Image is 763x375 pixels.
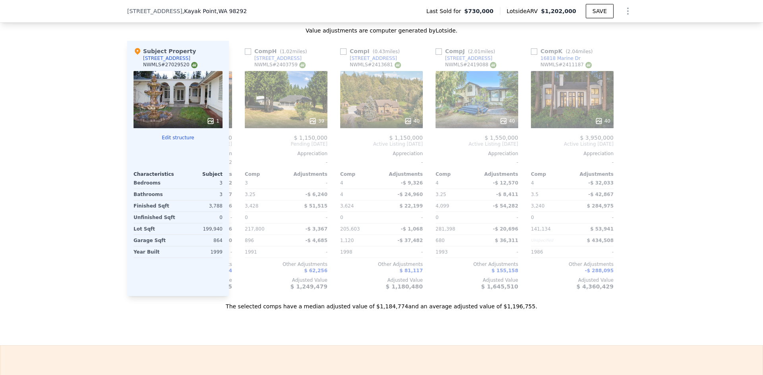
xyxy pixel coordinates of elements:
[399,203,423,209] span: $ 22,199
[350,55,397,62] div: [STREET_ADDRESS]
[245,171,286,177] div: Comp
[127,7,182,15] span: [STREET_ADDRESS]
[436,226,455,232] span: 281,398
[254,62,306,68] div: NWMLS # 2403759
[288,177,327,188] div: -
[245,215,248,220] span: 0
[134,171,178,177] div: Characteristics
[290,283,327,290] span: $ 1,249,479
[134,223,176,235] div: Lot Sqft
[531,141,614,147] span: Active Listing [DATE]
[436,261,518,267] div: Other Adjustments
[370,49,403,54] span: ( miles)
[245,277,327,283] div: Adjusted Value
[493,180,518,186] span: -$ 12,570
[531,203,544,209] span: 3,240
[180,223,223,235] div: 199,940
[445,62,496,68] div: NWMLS # 2419088
[540,55,581,62] div: 16818 Marine Dr
[567,49,578,54] span: 2.04
[309,117,324,125] div: 39
[299,62,306,68] img: NWMLS Logo
[531,246,571,258] div: 1986
[500,117,515,125] div: 40
[572,171,614,177] div: Adjustments
[340,226,360,232] span: 205,603
[134,212,176,223] div: Unfinished Sqft
[180,189,223,200] div: 3
[245,246,285,258] div: 1991
[143,62,198,68] div: NWMLS # 27029520
[587,238,614,243] span: $ 434,508
[245,157,327,168] div: -
[304,203,327,209] span: $ 51,515
[245,238,254,243] span: 896
[282,49,292,54] span: 1.02
[531,150,614,157] div: Appreciation
[436,246,475,258] div: 1993
[350,62,401,68] div: NWMLS # 2413681
[436,47,498,55] div: Comp J
[484,135,518,141] span: $ 1,550,000
[178,171,223,177] div: Subject
[401,180,423,186] span: -$ 9,326
[490,62,496,68] img: NWMLS Logo
[436,203,449,209] span: 4,099
[436,215,439,220] span: 0
[395,62,401,68] img: NWMLS Logo
[306,238,327,243] span: -$ 4,685
[493,226,518,232] span: -$ 20,696
[245,226,265,232] span: 217,800
[245,261,327,267] div: Other Adjustments
[127,296,636,310] div: The selected comps have a median adjusted value of $1,184,774 and an average adjusted value of $1...
[340,261,423,267] div: Other Adjustments
[577,283,614,290] span: $ 4,360,429
[493,203,518,209] span: -$ 54,282
[340,157,423,168] div: -
[574,246,614,258] div: -
[245,55,302,62] a: [STREET_ADDRESS]
[404,117,420,125] div: 40
[595,117,610,125] div: 40
[580,135,614,141] span: $ 3,950,000
[340,47,403,55] div: Comp I
[386,283,423,290] span: $ 1,180,480
[531,235,571,246] div: Unspecified
[541,8,576,14] span: $1,202,000
[306,226,327,232] span: -$ 3,367
[531,277,614,283] div: Adjusted Value
[217,8,247,14] span: , WA 98292
[288,212,327,223] div: -
[134,235,176,246] div: Garage Sqft
[207,117,219,125] div: 1
[340,150,423,157] div: Appreciation
[436,141,518,147] span: Active Listing [DATE]
[304,268,327,273] span: $ 62,256
[586,4,614,18] button: SAVE
[436,277,518,283] div: Adjusted Value
[531,261,614,267] div: Other Adjustments
[245,189,285,200] div: 3.25
[478,246,518,258] div: -
[436,157,518,168] div: -
[401,226,423,232] span: -$ 1,068
[531,189,571,200] div: 3.5
[507,7,541,15] span: Lotside ARV
[127,27,636,35] div: Value adjustments are computer generated by Lotside .
[588,180,614,186] span: -$ 32,033
[340,277,423,283] div: Adjusted Value
[381,171,423,177] div: Adjustments
[399,268,423,273] span: $ 81,117
[134,135,223,141] button: Edit structure
[180,212,223,223] div: 0
[397,192,423,197] span: -$ 24,960
[477,171,518,177] div: Adjustments
[540,62,592,68] div: NWMLS # 2411187
[585,62,592,68] img: NWMLS Logo
[464,7,494,15] span: $730,000
[531,171,572,177] div: Comp
[383,212,423,223] div: -
[426,7,465,15] span: Last Sold for
[245,150,327,157] div: Appreciation
[590,226,614,232] span: $ 53,941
